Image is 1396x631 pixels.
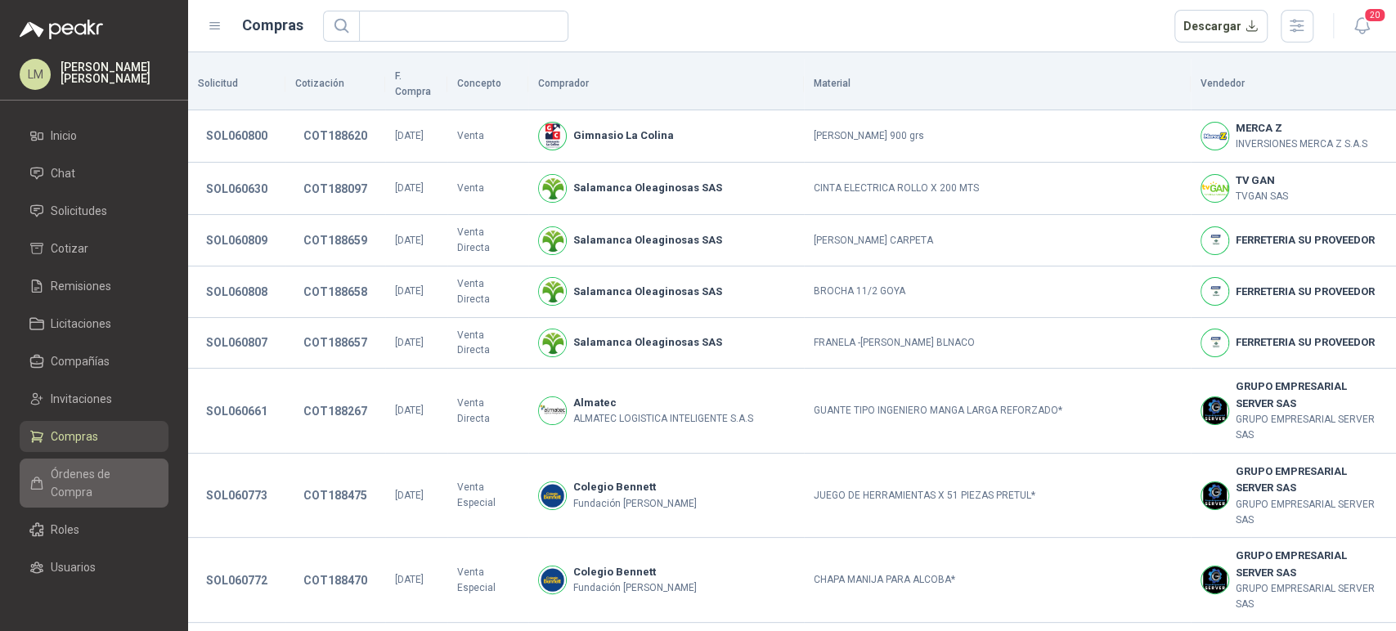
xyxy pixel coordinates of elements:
td: Venta Directa [447,266,528,318]
span: 20 [1363,7,1386,23]
button: SOL060809 [198,226,276,255]
td: Venta Especial [447,454,528,539]
span: [DATE] [395,574,424,585]
span: Órdenes de Compra [51,465,153,501]
button: SOL060661 [198,396,276,426]
td: BROCHA 11/2 GOYA [804,266,1191,318]
span: Remisiones [51,277,111,295]
td: Venta Directa [447,369,528,454]
span: Invitaciones [51,390,112,408]
img: Company Logo [1201,175,1228,202]
a: Cotizar [20,233,168,264]
button: COT188658 [295,277,375,307]
button: SOL060773 [198,481,276,510]
th: Cotización [285,59,385,110]
td: FRANELA -[PERSON_NAME] BLNACO [804,318,1191,369]
b: TV GAN [1236,172,1288,189]
td: Venta Directa [447,215,528,266]
th: F. Compra [385,59,447,110]
img: Company Logo [1201,482,1228,509]
b: Salamanca Oleaginosas SAS [573,284,722,300]
a: Usuarios [20,552,168,583]
td: Venta [447,110,528,163]
img: Company Logo [1201,227,1228,254]
a: Invitaciones [20,383,168,414]
p: TVGAN SAS [1236,189,1288,204]
td: Venta Especial [447,538,528,623]
img: Company Logo [1201,329,1228,356]
td: JUEGO DE HERRAMIENTAS X 51 PIEZAS PRETUL* [804,454,1191,539]
th: Solicitud [188,59,285,110]
b: Colegio Bennett [573,479,697,495]
button: SOL060807 [198,328,276,357]
a: Roles [20,514,168,545]
span: Solicitudes [51,202,107,220]
img: Company Logo [539,227,566,254]
span: [DATE] [395,405,424,416]
img: Company Logo [539,397,566,424]
p: GRUPO EMPRESARIAL SERVER SAS [1236,581,1386,612]
button: COT188470 [295,566,375,595]
b: GRUPO EMPRESARIAL SERVER SAS [1236,378,1386,412]
button: SOL060772 [198,566,276,595]
img: Company Logo [539,278,566,305]
td: CINTA ELECTRICA ROLLO X 200 MTS [804,163,1191,215]
span: Licitaciones [51,315,111,333]
span: Chat [51,164,75,182]
span: [DATE] [395,490,424,501]
img: Company Logo [1201,278,1228,305]
th: Material [804,59,1191,110]
span: Compañías [51,352,110,370]
img: Company Logo [539,329,566,356]
button: COT188659 [295,226,375,255]
p: Fundación [PERSON_NAME] [573,496,697,512]
td: GUANTE TIPO INGENIERO MANGA LARGA REFORZADO* [804,369,1191,454]
b: Salamanca Oleaginosas SAS [573,180,722,196]
a: Inicio [20,120,168,151]
a: Chat [20,158,168,189]
span: Compras [51,427,98,445]
span: Usuarios [51,558,96,576]
button: 20 [1347,11,1376,41]
td: Venta Directa [447,318,528,369]
button: SOL060808 [198,277,276,307]
a: Compras [20,421,168,452]
b: Salamanca Oleaginosas SAS [573,232,722,248]
td: CHAPA MANIJA PARA ALCOBA* [804,538,1191,623]
b: FERRETERIA SU PROVEEDOR [1236,232,1375,248]
img: Company Logo [539,123,566,150]
img: Logo peakr [20,20,103,39]
th: Concepto [447,59,528,110]
img: Company Logo [1201,566,1228,593]
b: Almatec [573,395,753,411]
span: [DATE] [395,130,424,141]
b: GRUPO EMPRESARIAL SERVER SAS [1236,548,1386,581]
b: MERCA Z [1236,120,1367,136]
p: GRUPO EMPRESARIAL SERVER SAS [1236,412,1386,443]
p: ALMATEC LOGISTICA INTELIGENTE S.A.S [573,411,753,427]
a: Órdenes de Compra [20,459,168,508]
button: SOL060800 [198,121,276,150]
p: Fundación [PERSON_NAME] [573,580,697,596]
th: Comprador [528,59,804,110]
span: [DATE] [395,285,424,297]
b: Salamanca Oleaginosas SAS [573,334,722,351]
button: COT188620 [295,121,375,150]
b: FERRETERIA SU PROVEEDOR [1236,284,1375,300]
span: [DATE] [395,235,424,246]
p: GRUPO EMPRESARIAL SERVER SAS [1236,497,1386,528]
a: Categorías [20,589,168,620]
img: Company Logo [539,175,566,202]
p: [PERSON_NAME] [PERSON_NAME] [61,61,168,84]
button: SOL060630 [198,174,276,204]
th: Vendedor [1191,59,1396,110]
button: COT188475 [295,481,375,510]
img: Company Logo [539,566,566,593]
td: [PERSON_NAME] 900 grs [804,110,1191,163]
a: Compañías [20,346,168,377]
div: LM [20,59,51,90]
button: Descargar [1174,10,1268,43]
button: COT188097 [295,174,375,204]
a: Licitaciones [20,308,168,339]
td: Venta [447,163,528,215]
